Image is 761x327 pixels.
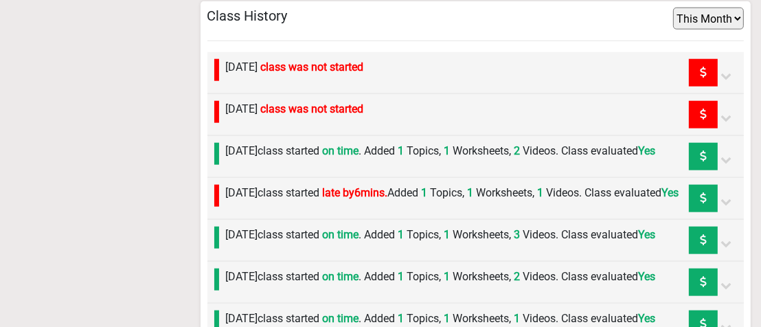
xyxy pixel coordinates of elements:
label: [DATE] class started . Added Topics, Worksheets, Videos. Class evaluated [226,143,656,159]
span: Yes [639,228,656,241]
span: Yes [639,312,656,325]
span: class was not started [261,102,364,115]
span: on time [323,228,359,241]
span: late by 6 mins. [323,186,388,199]
h5: Class History [207,8,288,24]
label: [DATE] class started . Added Topics, Worksheets, Videos. Class evaluated [226,269,656,285]
label: [DATE] class started . Added Topics, Worksheets, Videos. Class evaluated [226,311,656,327]
label: [DATE] class started . Added Topics, Worksheets, Videos. Class evaluated [226,227,656,243]
label: [DATE] class started Added Topics, Worksheets, Videos. Class evaluated [226,185,679,201]
span: 1 [398,270,405,283]
span: Yes [639,144,656,157]
span: 2 [514,144,521,157]
span: 1 [398,228,405,241]
span: on time [323,270,359,283]
span: Yes [639,270,656,283]
label: [DATE] [226,101,364,117]
span: Yes [662,186,679,199]
span: on time [323,144,359,157]
span: 1 [444,312,451,325]
span: 1 [468,186,474,199]
span: 3 [514,228,521,241]
span: 1 [398,312,405,325]
span: class was not started [261,60,364,74]
span: on time [323,312,359,325]
span: 1 [444,228,451,241]
span: 1 [444,270,451,283]
span: 1 [538,186,544,199]
span: 1 [514,312,521,325]
label: [DATE] [226,59,364,76]
span: 2 [514,270,521,283]
span: 1 [419,186,428,199]
span: 1 [398,144,405,157]
span: 1 [444,144,451,157]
